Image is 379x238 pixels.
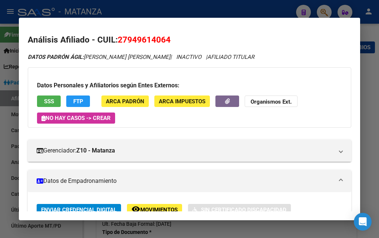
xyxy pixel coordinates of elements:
[37,113,115,124] button: No hay casos -> Crear
[41,115,111,121] span: No hay casos -> Crear
[37,146,333,155] mat-panel-title: Gerenciador:
[201,207,286,213] span: Sin Certificado Discapacidad
[159,98,205,105] span: ARCA Impuestos
[154,95,210,107] button: ARCA Impuestos
[76,146,115,155] strong: Z10 - Matanza
[207,54,254,60] span: AFILIADO TITULAR
[28,54,84,60] strong: DATOS PADRÓN ÁGIL:
[37,95,61,107] button: SSS
[73,98,83,105] span: FTP
[28,54,170,60] span: [PERSON_NAME] [PERSON_NAME]
[188,204,291,215] button: Sin Certificado Discapacidad
[101,95,149,107] button: ARCA Padrón
[127,204,182,215] button: Movimientos
[37,81,342,90] h3: Datos Personales y Afiliatorios según Entes Externos:
[118,35,171,44] span: 27949614064
[245,95,298,107] button: Organismos Ext.
[131,205,140,214] mat-icon: remove_red_eye
[28,54,254,60] i: | INACTIVO |
[28,170,351,192] mat-expansion-panel-header: Datos de Empadronamiento
[140,207,178,213] span: Movimientos
[28,34,351,46] h2: Análisis Afiliado - CUIL:
[37,177,333,185] mat-panel-title: Datos de Empadronamiento
[66,95,90,107] button: FTP
[354,213,372,231] div: Open Intercom Messenger
[106,98,144,105] span: ARCA Padrón
[44,98,54,105] span: SSS
[41,207,117,213] span: Enviar Credencial Digital
[37,204,121,215] button: Enviar Credencial Digital
[28,140,351,162] mat-expansion-panel-header: Gerenciador:Z10 - Matanza
[251,98,292,105] strong: Organismos Ext.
